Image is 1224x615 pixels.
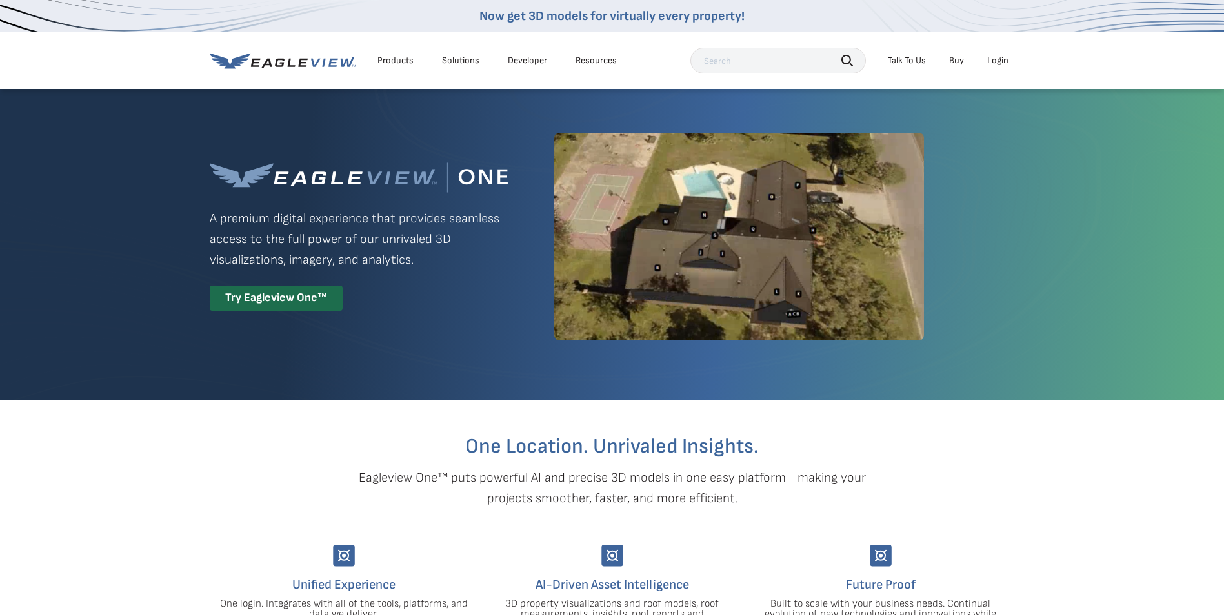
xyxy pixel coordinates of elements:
[336,467,888,509] p: Eagleview One™ puts powerful AI and precise 3D models in one easy platform—making your projects s...
[219,574,468,595] h4: Unified Experience
[870,545,892,567] img: Group-9744.svg
[377,55,414,66] div: Products
[479,8,745,24] a: Now get 3D models for virtually every property!
[488,574,737,595] h4: AI-Driven Asset Intelligence
[210,208,508,270] p: A premium digital experience that provides seamless access to the full power of our unrivaled 3D ...
[210,286,343,311] div: Try Eagleview One™
[601,545,623,567] img: Group-9744.svg
[219,436,1005,457] h2: One Location. Unrivaled Insights.
[576,55,617,66] div: Resources
[987,55,1008,66] div: Login
[508,55,547,66] a: Developer
[690,48,866,73] input: Search
[210,162,508,193] img: Eagleview One™
[756,574,1005,595] h4: Future Proof
[949,55,964,66] a: Buy
[888,55,926,66] div: Talk To Us
[333,545,355,567] img: Group-9744.svg
[442,55,479,66] div: Solutions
